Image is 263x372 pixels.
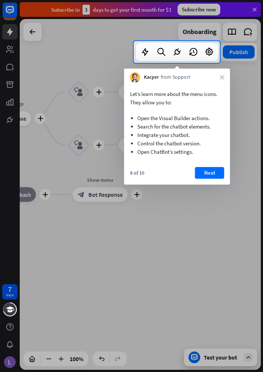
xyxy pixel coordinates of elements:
[195,167,224,179] button: Next
[137,131,217,139] li: Integrate your chatbot.
[137,139,217,148] li: Control the chatbot version.
[130,170,144,176] div: 8 of 10
[220,75,224,79] i: close
[137,148,217,156] li: Open ChatBot’s settings.
[144,74,159,81] span: Kacper
[137,114,217,122] li: Open the Visual Builder actions.
[130,90,224,107] p: Let’s learn more about the menu icons. They allow you to:
[161,74,190,81] span: from Support
[137,122,217,131] li: Search for the chatbot elements.
[6,3,28,25] button: Open LiveChat chat widget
